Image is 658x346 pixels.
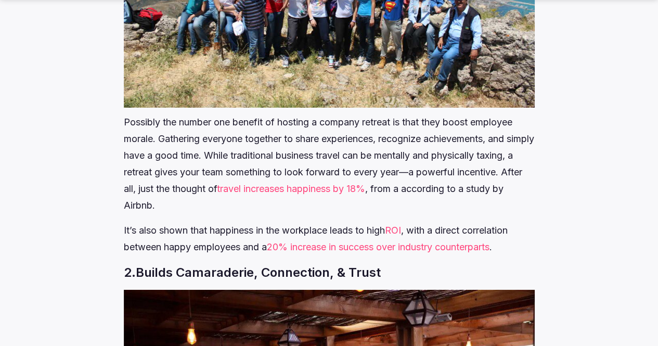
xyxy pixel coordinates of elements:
[136,265,381,280] strong: Builds Camaraderie, Connection, & Trust
[124,114,535,214] p: Possibly the number one benefit of hosting a company retreat is that they boost employee morale. ...
[385,225,401,236] a: ROI
[267,241,489,252] a: 20% increase in success over industry counterparts
[124,264,535,281] h3: 2.
[217,183,365,194] a: travel increases happiness by 18%
[124,222,535,255] p: It’s also shown that happiness in the workplace leads to high , with a direct correlation between...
